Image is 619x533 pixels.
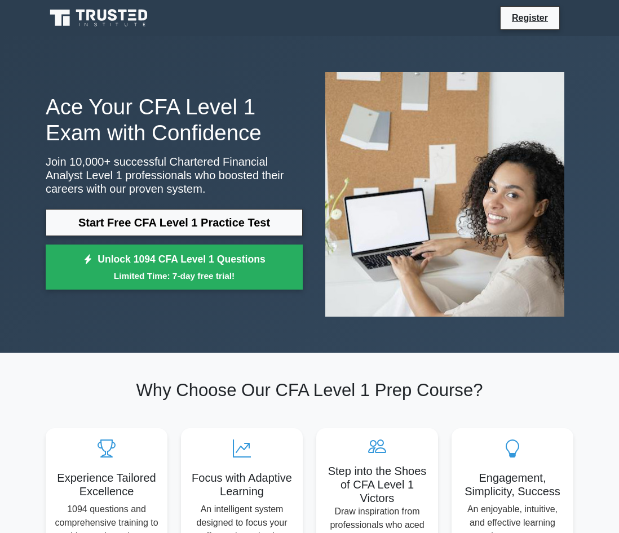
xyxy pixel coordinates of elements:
[46,380,573,401] h2: Why Choose Our CFA Level 1 Prep Course?
[46,94,303,146] h1: Ace Your CFA Level 1 Exam with Confidence
[46,209,303,236] a: Start Free CFA Level 1 Practice Test
[55,471,158,498] h5: Experience Tailored Excellence
[60,269,289,282] small: Limited Time: 7-day free trial!
[461,471,564,498] h5: Engagement, Simplicity, Success
[325,464,429,505] h5: Step into the Shoes of CFA Level 1 Victors
[46,155,303,196] p: Join 10,000+ successful Chartered Financial Analyst Level 1 professionals who boosted their caree...
[46,245,303,290] a: Unlock 1094 CFA Level 1 QuestionsLimited Time: 7-day free trial!
[505,11,555,25] a: Register
[190,471,294,498] h5: Focus with Adaptive Learning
